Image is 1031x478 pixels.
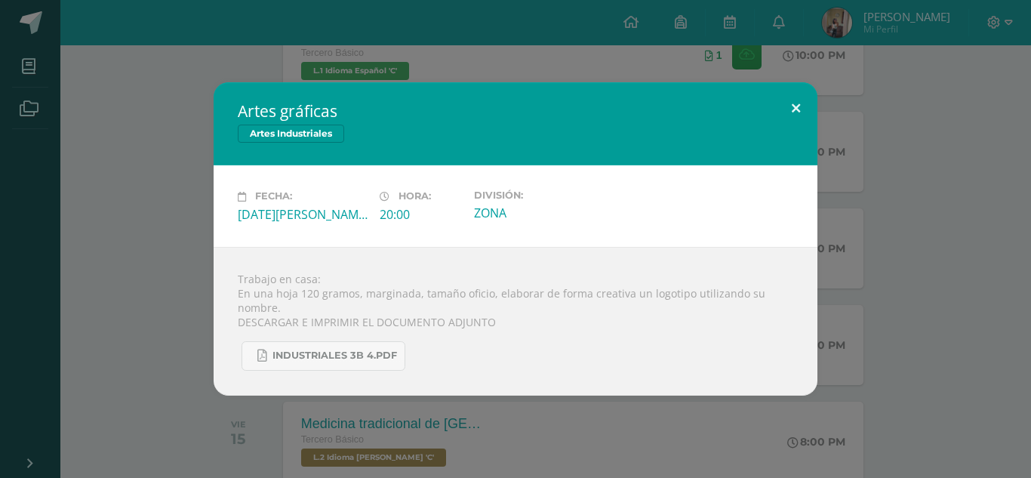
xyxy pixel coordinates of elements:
[774,82,817,134] button: Close (Esc)
[399,191,431,202] span: Hora:
[272,350,397,362] span: INDUSTRIALES 3B 4.pdf
[474,205,604,221] div: ZONA
[242,341,405,371] a: INDUSTRIALES 3B 4.pdf
[238,100,793,122] h2: Artes gráficas
[380,206,462,223] div: 20:00
[214,247,817,396] div: Trabajo en casa: En una hoja 120 gramos, marginada, tamaño oficio, elaborar de forma creativa un ...
[474,190,604,201] label: División:
[255,191,292,202] span: Fecha:
[238,125,344,143] span: Artes Industriales
[238,206,368,223] div: [DATE][PERSON_NAME]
